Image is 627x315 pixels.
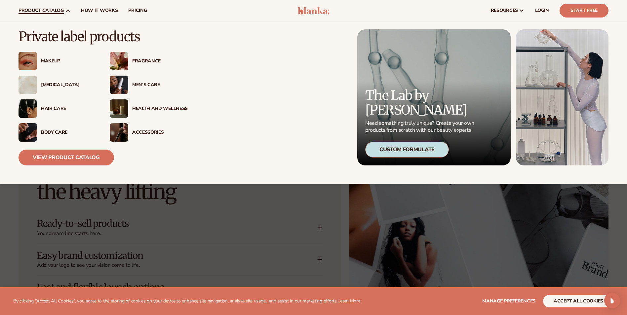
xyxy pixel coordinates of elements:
img: Candles and incense on table. [110,99,128,118]
span: pricing [128,8,147,13]
a: Female with makeup brush. Accessories [110,123,188,142]
img: Male holding moisturizer bottle. [110,76,128,94]
div: Custom Formulate [365,142,449,157]
span: Manage preferences [482,298,535,304]
p: Private label products [19,29,188,44]
div: Hair Care [41,106,97,112]
div: Health And Wellness [132,106,188,112]
img: Female in lab with equipment. [516,29,608,165]
div: Fragrance [132,58,188,64]
img: Pink blooming flower. [110,52,128,70]
p: By clicking "Accept All Cookies", you agree to the storing of cookies on your device to enhance s... [13,298,360,304]
div: Body Care [41,130,97,135]
span: How It Works [81,8,118,13]
img: logo [298,7,329,15]
div: Accessories [132,130,188,135]
div: Men’s Care [132,82,188,88]
a: Cream moisturizer swatch. [MEDICAL_DATA] [19,76,97,94]
img: Cream moisturizer swatch. [19,76,37,94]
img: Male hand applying moisturizer. [19,123,37,142]
button: accept all cookies [543,295,614,307]
img: Female with makeup brush. [110,123,128,142]
p: The Lab by [PERSON_NAME] [365,88,476,117]
span: product catalog [19,8,64,13]
span: LOGIN [535,8,549,13]
a: Female with glitter eye makeup. Makeup [19,52,97,70]
div: [MEDICAL_DATA] [41,82,97,88]
div: Open Intercom Messenger [604,293,620,308]
button: Manage preferences [482,295,535,307]
a: Learn More [337,298,360,304]
img: Female hair pulled back with clips. [19,99,37,118]
a: View Product Catalog [19,150,114,165]
a: Pink blooming flower. Fragrance [110,52,188,70]
img: Female with glitter eye makeup. [19,52,37,70]
span: resources [491,8,518,13]
a: Candles and incense on table. Health And Wellness [110,99,188,118]
a: Male holding moisturizer bottle. Men’s Care [110,76,188,94]
div: Makeup [41,58,97,64]
a: Start Free [560,4,608,17]
a: Microscopic product formula. The Lab by [PERSON_NAME] Need something truly unique? Create your ow... [357,29,511,165]
p: Need something truly unique? Create your own products from scratch with our beauty experts. [365,120,476,134]
a: Male hand applying moisturizer. Body Care [19,123,97,142]
a: Female hair pulled back with clips. Hair Care [19,99,97,118]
